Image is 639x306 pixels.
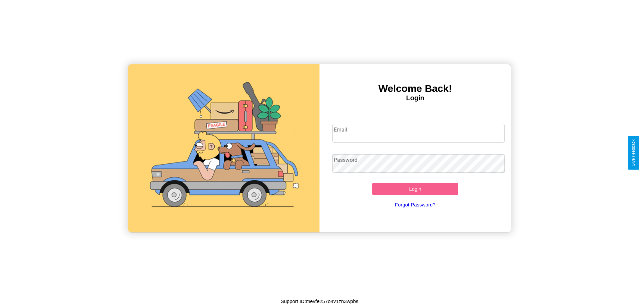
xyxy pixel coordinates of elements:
[319,83,511,94] h3: Welcome Back!
[281,297,358,306] p: Support ID: mevfe257o4v1zn3wpbs
[319,94,511,102] h4: Login
[631,140,636,166] div: Give Feedback
[372,183,458,195] button: Login
[128,64,319,232] img: gif
[329,195,502,214] a: Forgot Password?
